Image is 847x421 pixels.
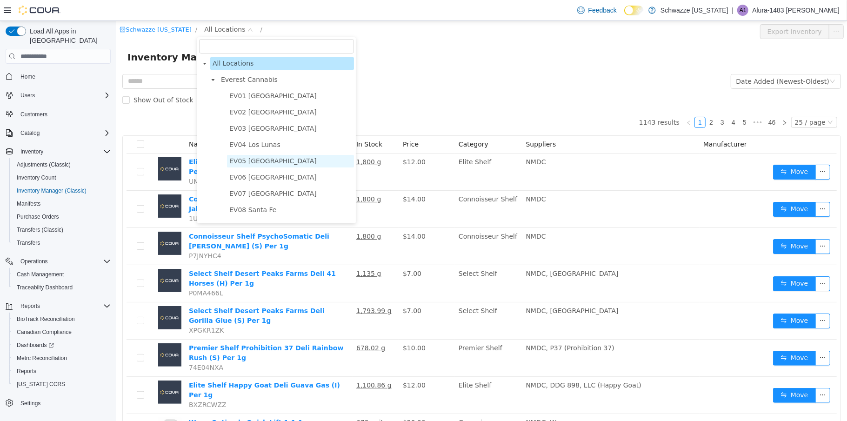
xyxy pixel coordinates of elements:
[657,330,700,345] button: icon: swapMove
[9,236,114,249] button: Transfers
[13,211,63,222] a: Purchase Orders
[17,146,47,157] button: Inventory
[287,137,309,145] span: $12.00
[17,226,63,234] span: Transfers (Classic)
[111,199,238,212] span: EV09 Montano Plaza
[17,354,67,362] span: Metrc Reconciliation
[105,55,161,62] span: Everest Cannabis
[9,313,114,326] button: BioTrack Reconciliation
[410,174,430,182] span: NMDC
[111,69,238,81] span: EV01 North Valley
[339,319,406,356] td: Premier Shelf
[20,302,40,310] span: Reports
[9,365,114,378] button: Reports
[663,96,674,107] li: Next Page
[73,323,227,341] a: Premier Shelf Prohibition 37 Deli Rainbow Rush (S) Per 1g
[624,6,644,15] input: Dark Mode
[644,3,713,18] button: Export Inventory
[13,198,44,209] a: Manifests
[13,282,76,293] a: Traceabilty Dashboard
[20,148,43,155] span: Inventory
[17,108,111,120] span: Customers
[17,301,44,312] button: Reports
[73,249,220,266] a: Select Shelf Desert Peaks Farms Deli 41 Horses (H) Per 1g
[113,153,200,160] span: EV06 [GEOGRAPHIC_DATA]
[649,96,663,107] li: 46
[17,127,43,139] button: Catalog
[17,315,75,323] span: BioTrack Reconciliation
[20,400,40,407] span: Settings
[13,269,67,280] a: Cash Management
[240,323,269,331] u: 678.02 g
[601,96,611,107] a: 3
[588,6,617,15] span: Feedback
[13,237,111,248] span: Transfers
[287,361,309,368] span: $12.00
[113,104,200,111] span: EV03 [GEOGRAPHIC_DATA]
[339,133,406,170] td: Elite Shelf
[42,136,65,160] img: Elite Shelf Somatic Deli OG Lime Killer (H) Per 1g placeholder
[3,5,75,12] a: icon: shopSchwazze [US_STATE]
[20,73,35,80] span: Home
[42,211,65,234] img: Connoisseur Shelf PsychoSomatic Deli Coolio (S) Per 1g placeholder
[88,3,129,13] span: All Locations
[649,96,662,107] a: 46
[9,352,114,365] button: Metrc Reconciliation
[339,356,406,393] td: Elite Shelf
[11,29,117,44] span: Inventory Manager
[42,360,65,383] img: Elite Shelf Happy Goat Deli Guava Gas (I) Per 1g placeholder
[13,224,111,235] span: Transfers (Classic)
[699,218,714,233] button: icon: ellipsis
[634,96,649,107] li: Next 5 Pages
[657,218,700,233] button: icon: swapMove
[73,231,105,239] span: P7JNYHC4
[17,109,51,120] a: Customers
[113,120,164,127] span: EV04 Los Lunas
[111,150,238,163] span: EV06 Las Cruces East
[240,249,265,256] u: 1,135 g
[587,120,631,127] span: Manufacturer
[17,239,40,247] span: Transfers
[2,145,114,158] button: Inventory
[666,99,671,105] i: icon: right
[657,181,700,196] button: icon: swapMove
[111,85,238,98] span: EV02 Far NE Heights
[590,96,600,107] a: 2
[111,183,238,195] span: EV08 Santa Fe
[73,361,224,378] a: Elite Shelf Happy Goat Deli Guava Gas (I) Per 1g
[17,271,64,278] span: Cash Management
[73,380,110,388] span: BXZRCWZZ
[13,314,79,325] a: BioTrack Reconciliation
[13,211,111,222] span: Purchase Orders
[679,96,709,107] div: 25 / page
[73,306,107,313] span: XPGKR1ZK
[13,366,40,377] a: Reports
[9,223,114,236] button: Transfers (Classic)
[131,6,137,13] i: icon: down
[240,212,265,219] u: 1,800 g
[2,396,114,410] button: Settings
[287,286,305,294] span: $7.00
[13,198,111,209] span: Manifests
[86,40,91,45] i: icon: caret-down
[79,5,81,12] span: /
[699,367,714,382] button: icon: ellipsis
[96,39,137,46] span: All Locations
[17,381,65,388] span: [US_STATE] CCRS
[623,96,634,107] a: 5
[17,256,111,267] span: Operations
[713,3,727,18] button: icon: ellipsis
[13,159,74,170] a: Adjustments (Classic)
[711,99,717,105] i: icon: down
[17,71,39,82] a: Home
[13,282,111,293] span: Traceabilty Dashboard
[42,174,65,197] img: Connoisseur Shelf PsychoSomatic Deli Jabberwocky (S) Per 1g placeholder
[657,293,700,307] button: icon: swapMove
[240,137,265,145] u: 1,800 g
[410,286,502,294] span: NMDC, [GEOGRAPHIC_DATA]
[634,96,649,107] span: •••
[73,286,208,303] a: Select Shelf Desert Peaks Farms Deli Gorilla Glue (S) Per 1g
[17,146,111,157] span: Inventory
[73,174,213,192] a: Connoisseur Shelf PsychoSomatic Deli Jabberwocky (S) Per 1g
[287,120,302,127] span: Price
